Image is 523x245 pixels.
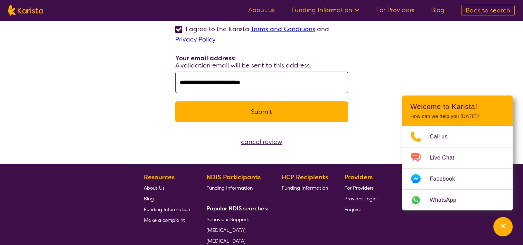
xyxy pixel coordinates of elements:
[206,214,266,225] a: Behaviour Support
[402,126,513,210] ul: Choose channel
[344,206,361,212] span: Enquire
[344,173,373,181] b: Providers
[282,185,328,191] span: Funding Information
[344,204,376,215] a: Enquire
[251,25,315,33] a: Terms and Conditions
[282,173,328,181] b: HCP Recipients
[8,5,43,16] img: Karista logo
[493,217,513,236] button: Channel Menu
[344,185,374,191] span: For Providers
[144,173,175,181] b: Resources
[175,101,348,122] button: Submit
[430,131,456,142] span: Call us
[175,54,236,62] label: Your email address:
[175,25,329,44] label: I agree to the Karista and
[144,206,190,212] span: Funding Information
[144,185,165,191] span: About Us
[206,205,269,212] b: Popular NDIS searches:
[144,204,190,215] a: Funding Information
[144,182,190,193] a: About Us
[402,96,513,210] div: Channel Menu
[282,182,328,193] a: Funding Information
[344,196,376,202] span: Provider Login
[410,102,504,111] h2: Welcome to Karista!
[430,195,465,205] span: WhatsApp
[175,35,216,44] a: Privacy Policy
[431,6,445,14] a: Blog
[144,196,154,202] span: Blog
[206,227,245,233] span: [MEDICAL_DATA]
[206,173,261,181] b: NDIS Participants
[402,190,513,210] a: Web link opens in a new tab.
[206,238,245,244] span: [MEDICAL_DATA]
[410,114,504,119] p: How can we help you [DATE]?
[376,6,414,14] a: For Providers
[206,225,266,235] a: [MEDICAL_DATA]
[344,182,376,193] a: For Providers
[144,217,185,223] span: Make a complaint
[461,5,515,16] a: Back to search
[466,6,510,15] span: Back to search
[430,174,463,184] span: Facebook
[144,193,190,204] a: Blog
[144,215,190,225] a: Make a complaint
[206,216,249,223] span: Behaviour Support
[206,185,253,191] span: Funding Information
[248,6,275,14] a: About us
[344,193,376,204] a: Provider Login
[175,61,348,70] p: A validation email will be sent to this address.
[291,6,359,14] a: Funding Information
[206,182,266,193] a: Funding Information
[430,153,463,163] span: Live Chat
